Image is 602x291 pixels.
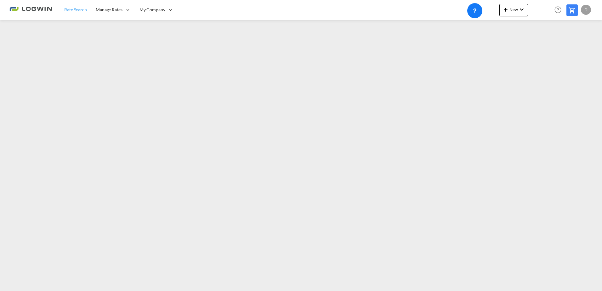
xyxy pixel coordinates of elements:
div: D [581,5,591,15]
span: New [502,7,525,12]
img: 2761ae10d95411efa20a1f5e0282d2d7.png [9,3,52,17]
span: Rate Search [64,7,87,12]
md-icon: icon-chevron-down [518,6,525,13]
span: Help [553,4,563,15]
span: My Company [139,7,165,13]
md-icon: icon-plus 400-fg [502,6,509,13]
button: icon-plus 400-fgNewicon-chevron-down [499,4,528,16]
div: Help [553,4,566,16]
span: Manage Rates [96,7,122,13]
